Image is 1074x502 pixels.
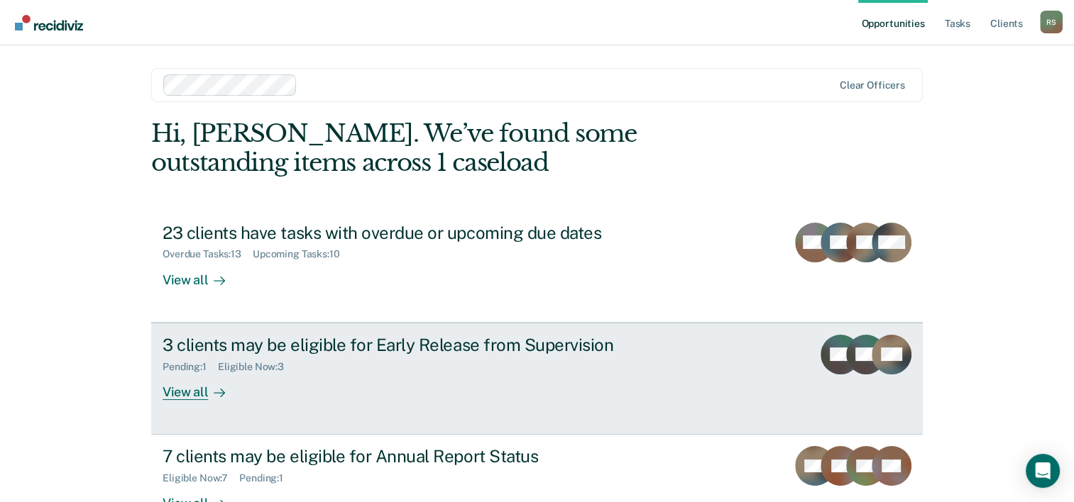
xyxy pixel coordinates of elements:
div: Eligible Now : 7 [163,472,239,484]
div: Open Intercom Messenger [1026,454,1060,488]
div: Pending : 1 [163,361,218,373]
a: 23 clients have tasks with overdue or upcoming due datesOverdue Tasks:13Upcoming Tasks:10View all [151,211,923,323]
div: Hi, [PERSON_NAME]. We’ve found some outstanding items across 1 caseload [151,119,768,177]
div: View all [163,260,242,288]
a: 3 clients may be eligible for Early Release from SupervisionPending:1Eligible Now:3View all [151,323,923,435]
div: Pending : 1 [239,472,295,484]
button: Profile dropdown button [1040,11,1063,33]
div: Upcoming Tasks : 10 [253,248,351,260]
div: 23 clients have tasks with overdue or upcoming due dates [163,223,661,243]
div: Overdue Tasks : 13 [163,248,253,260]
div: Eligible Now : 3 [218,361,295,373]
div: R S [1040,11,1063,33]
img: Recidiviz [15,15,83,30]
div: 7 clients may be eligible for Annual Report Status [163,446,661,467]
div: Clear officers [840,79,905,91]
div: 3 clients may be eligible for Early Release from Supervision [163,335,661,355]
div: View all [163,372,242,400]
